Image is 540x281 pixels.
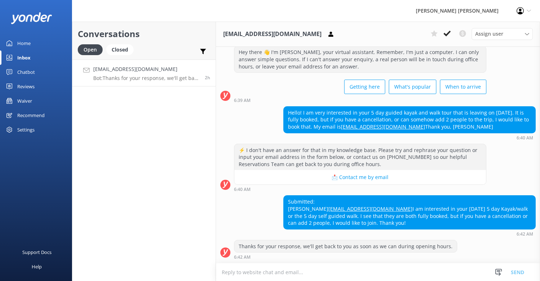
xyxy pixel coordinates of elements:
div: Hello! I am very interested in your 5 day guided kayak and walk tour that is leaving on [DATE]. I... [284,107,535,133]
div: Sep 28 2025 06:42am (UTC +13:00) Pacific/Auckland [234,254,457,259]
h3: [EMAIL_ADDRESS][DOMAIN_NAME] [223,30,321,39]
div: Home [17,36,31,50]
button: What's popular [389,80,436,94]
a: [EMAIL_ADDRESS][DOMAIN_NAME] [341,123,425,130]
strong: 6:42 AM [517,232,533,236]
a: Open [78,45,106,53]
div: Sep 28 2025 06:42am (UTC +13:00) Pacific/Auckland [283,231,536,236]
img: yonder-white-logo.png [11,12,52,24]
span: Assign user [475,30,503,38]
div: Help [32,259,42,274]
div: Sep 28 2025 06:39am (UTC +13:00) Pacific/Auckland [234,98,486,103]
div: Submitted: [PERSON_NAME] I am interested in your [DATE] 5 day Kayak/walk or the 5 day self guided... [284,196,535,229]
a: [EMAIL_ADDRESS][DOMAIN_NAME] [328,205,413,212]
a: [EMAIL_ADDRESS][DOMAIN_NAME]Bot:Thanks for your response, we'll get back to you as soon as we can... [72,59,216,86]
div: Open [78,44,103,55]
div: Chatbot [17,65,35,79]
button: 📩 Contact me by email [234,170,486,184]
div: Reviews [17,79,35,94]
strong: 6:40 AM [234,187,251,192]
strong: 6:42 AM [234,255,251,259]
a: Closed [106,45,137,53]
div: Recommend [17,108,45,122]
button: When to arrive [440,80,486,94]
p: Bot: Thanks for your response, we'll get back to you as soon as we can during opening hours. [93,75,199,81]
span: Sep 28 2025 06:42am (UTC +13:00) Pacific/Auckland [205,75,210,81]
div: Thanks for your response, we'll get back to you as soon as we can during opening hours. [234,240,457,253]
h4: [EMAIL_ADDRESS][DOMAIN_NAME] [93,65,199,73]
strong: 6:40 AM [517,136,533,140]
div: Support Docs [22,245,51,259]
strong: 6:39 AM [234,98,251,103]
div: ⚡ I don't have an answer for that in my knowledge base. Please try and rephrase your question or ... [234,144,486,170]
div: Assign User [472,28,533,40]
div: Settings [17,122,35,137]
div: Hey there 👋 I'm [PERSON_NAME], your virtual assistant. Remember, I'm just a computer. I can only ... [234,46,486,72]
div: Inbox [17,50,31,65]
div: Sep 28 2025 06:40am (UTC +13:00) Pacific/Auckland [283,135,536,140]
h2: Conversations [78,27,210,41]
div: Closed [106,44,134,55]
div: Sep 28 2025 06:40am (UTC +13:00) Pacific/Auckland [234,187,486,192]
div: Waiver [17,94,32,108]
button: Getting here [344,80,385,94]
